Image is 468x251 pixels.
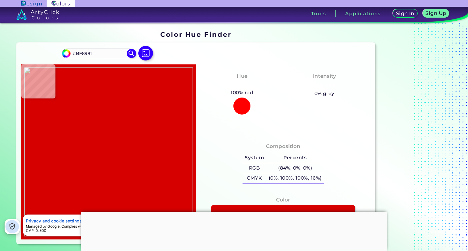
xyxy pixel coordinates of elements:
h1: Color Hue Finder [160,30,231,39]
h5: RGB [243,163,266,173]
input: type color.. [71,49,127,57]
h4: Color [276,195,290,204]
h5: 0% grey [314,90,335,98]
iframe: Advertisement [378,28,454,247]
iframe: Advertisement [81,212,387,249]
img: logo_artyclick_colors_white.svg [16,9,59,20]
h5: (84%, 0%, 0%) [266,163,324,173]
h4: Composition [266,142,300,151]
img: ArtyClick Design logo [21,1,42,6]
img: 37447950-914d-4eb3-8428-1dc45684ca83 [24,67,193,236]
h3: Applications [345,11,381,16]
h4: Hue [237,72,247,81]
a: Sign Up [424,10,448,17]
img: icon search [127,49,136,58]
h5: System [243,153,266,163]
h5: Percents [266,153,324,163]
a: Sign In [394,10,417,17]
h5: Sign Up [427,11,445,15]
img: icon picture [138,46,153,60]
h5: 100% red [229,89,256,97]
h3: Tools [311,11,326,16]
h3: Red [234,81,250,89]
h3: Vibrant [311,81,338,89]
h5: CMYK [243,173,266,183]
h4: Intensity [313,72,336,81]
h5: Sign In [397,11,413,16]
h5: (0%, 100%, 100%, 16%) [266,173,324,183]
